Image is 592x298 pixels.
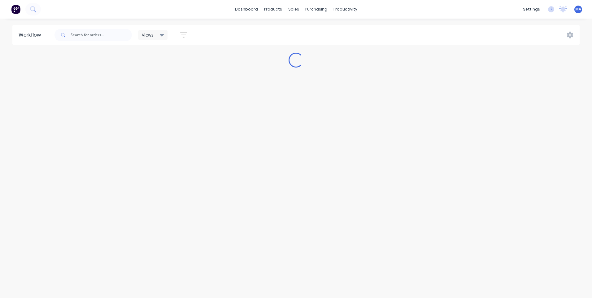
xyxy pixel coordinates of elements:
div: Workflow [19,31,44,39]
div: products [261,5,285,14]
div: purchasing [302,5,330,14]
input: Search for orders... [71,29,132,41]
span: MA [575,7,581,12]
span: Views [142,32,154,38]
div: settings [520,5,543,14]
a: dashboard [232,5,261,14]
div: productivity [330,5,360,14]
div: sales [285,5,302,14]
img: Factory [11,5,20,14]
